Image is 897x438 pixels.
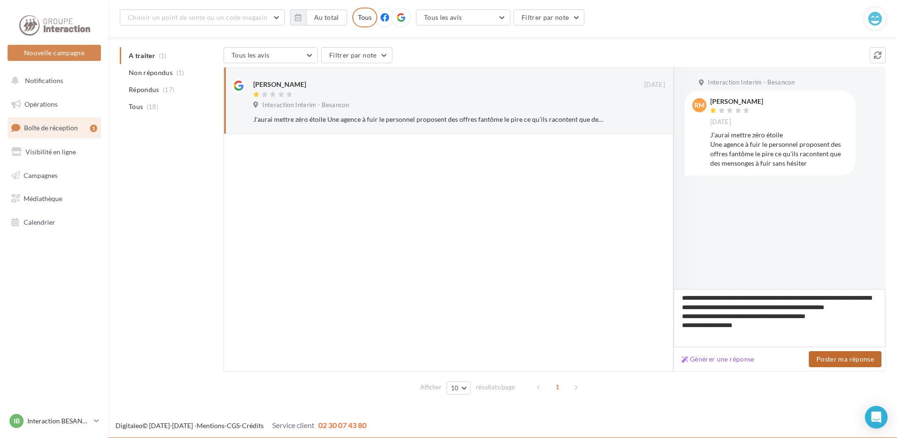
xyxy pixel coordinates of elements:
span: Opérations [25,100,58,108]
span: Choisir un point de vente ou un code magasin [128,13,267,21]
span: RM [694,101,705,110]
span: IB [14,416,20,426]
button: Choisir un point de vente ou un code magasin [120,9,285,25]
a: Médiathèque [6,189,103,209]
button: Nouvelle campagne [8,45,101,61]
span: Calendrier [24,218,55,226]
span: Interaction Interim - Besancon [708,78,795,87]
span: résultats/page [476,383,515,392]
button: Tous les avis [224,47,318,63]
a: Boîte de réception1 [6,118,103,138]
span: Tous les avis [424,13,462,21]
p: Interaction BESANCON [27,416,90,426]
button: Tous les avis [416,9,510,25]
div: [PERSON_NAME] [710,98,763,105]
a: Visibilité en ligne [6,142,103,162]
span: 10 [451,384,459,392]
span: Campagnes [24,171,58,179]
div: Tous [352,8,377,27]
div: J'aurai mettre zéro étoile Une agence à fuir le personnel proposent des offres fantôme le pire ce... [253,115,604,124]
a: Mentions [197,421,224,430]
button: Au total [290,9,347,25]
span: Visibilité en ligne [25,148,76,156]
span: [DATE] [710,118,731,126]
span: © [DATE]-[DATE] - - - [116,421,366,430]
div: 1 [90,125,97,132]
button: Filtrer par note [321,47,392,63]
span: Afficher [420,383,441,392]
span: Notifications [25,76,63,84]
div: [PERSON_NAME] [253,80,306,89]
a: Campagnes [6,166,103,185]
button: Au total [306,9,347,25]
span: Boîte de réception [24,124,78,132]
a: Digitaleo [116,421,142,430]
a: Calendrier [6,212,103,232]
span: Répondus [129,85,159,94]
a: Crédits [242,421,264,430]
a: CGS [227,421,240,430]
div: Open Intercom Messenger [865,406,888,429]
span: (17) [163,86,174,93]
span: Tous [129,102,143,111]
span: Médiathèque [24,194,62,202]
button: Notifications [6,71,99,91]
a: Opérations [6,94,103,114]
span: (1) [176,69,184,76]
span: Service client [272,421,315,430]
span: 02 30 07 43 80 [318,421,366,430]
div: J'aurai mettre zéro étoile Une agence à fuir le personnel proposent des offres fantôme le pire ce... [710,130,848,168]
button: Générer une réponse [678,354,758,365]
span: Tous les avis [232,51,270,59]
span: [DATE] [644,81,665,89]
button: 10 [447,381,471,395]
button: Poster ma réponse [809,351,881,367]
span: 1 [550,379,565,395]
span: Non répondus [129,68,173,77]
span: Interaction Interim - Besancon [262,101,349,109]
a: IB Interaction BESANCON [8,412,101,430]
button: Filtrer par note [514,9,585,25]
span: (18) [147,103,158,110]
